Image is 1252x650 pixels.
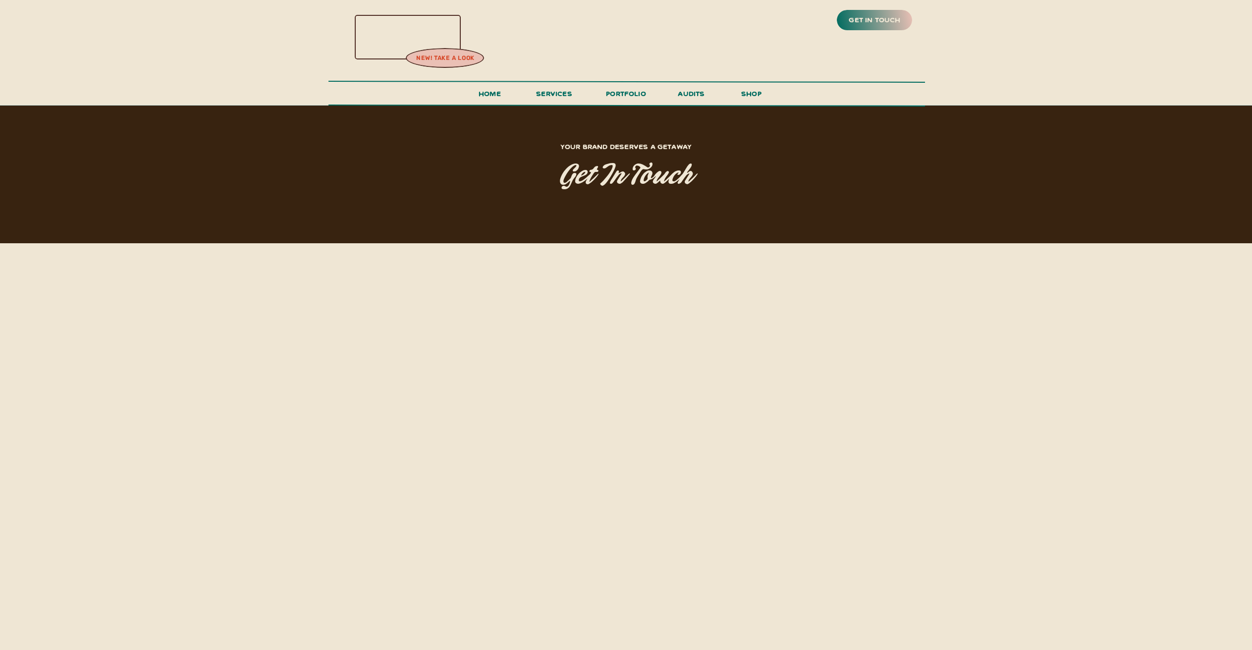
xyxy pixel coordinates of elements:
[468,161,785,192] h1: get in touch
[512,140,740,153] h1: Your brand deserves a getaway
[728,87,775,105] a: shop
[534,87,575,106] a: services
[536,89,572,98] span: services
[405,54,486,63] a: new! take a look
[677,87,707,105] a: audits
[847,13,903,27] a: get in touch
[603,87,650,106] a: portfolio
[475,87,505,106] a: Home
